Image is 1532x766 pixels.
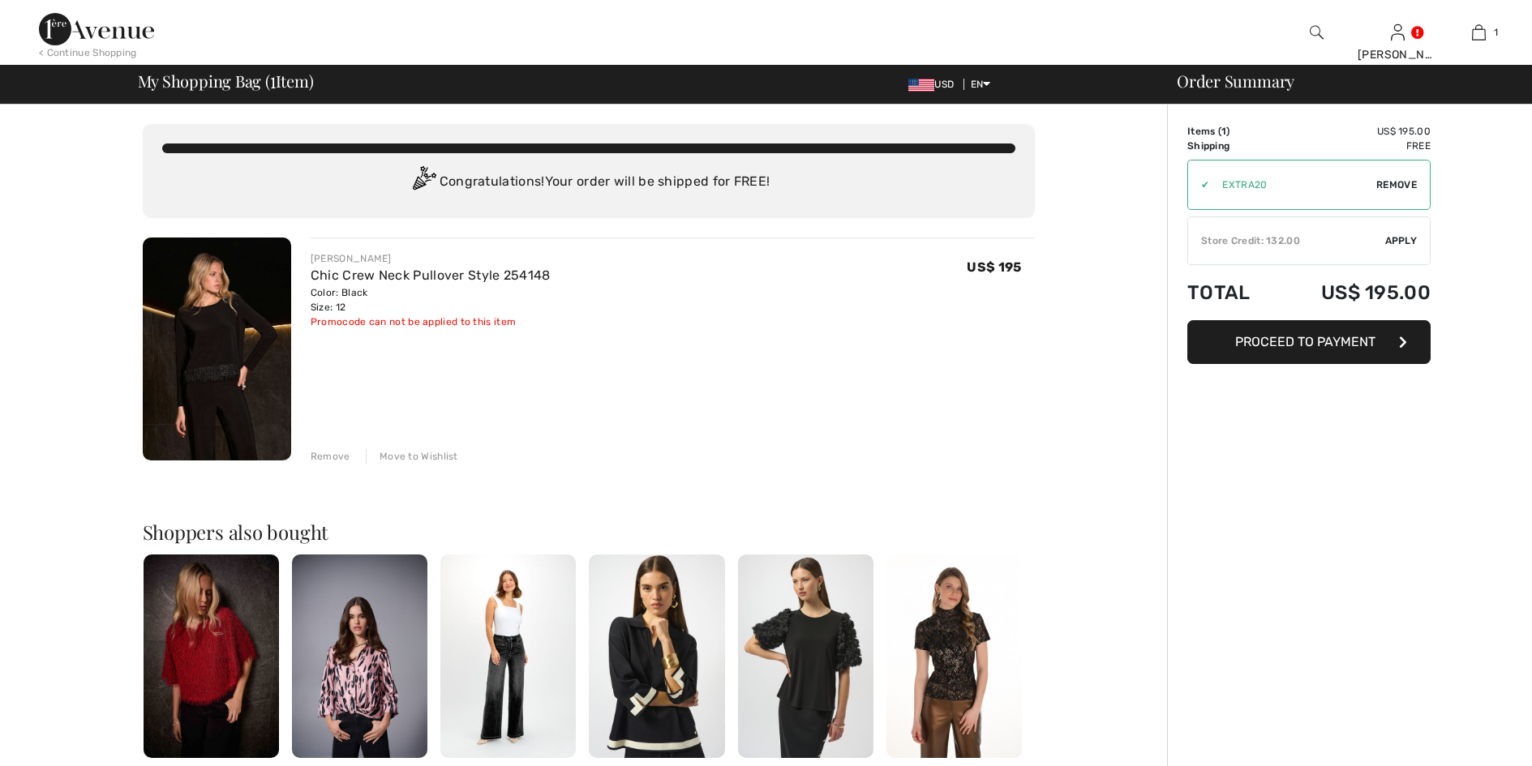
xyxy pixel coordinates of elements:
[144,554,279,758] img: Glamorous Fringe Pullover Style 254105
[39,45,137,60] div: < Continue Shopping
[1376,178,1417,192] span: Remove
[908,79,960,90] span: USD
[1188,233,1385,248] div: Store Credit: 132.00
[1209,160,1376,209] input: Promo code
[1157,73,1522,89] div: Order Summary
[1276,139,1431,153] td: Free
[311,267,551,283] a: Chic Crew Neck Pullover Style 254148
[1188,178,1209,192] div: ✔
[1385,233,1418,248] span: Apply
[967,259,1021,275] span: US$ 195
[1358,46,1437,63] div: [PERSON_NAME]
[311,315,551,329] div: Promocode can not be applied to this item
[589,554,724,758] img: Chic Hip-Length Pullover Style 253909
[138,73,314,89] span: My Shopping Bag ( Item)
[39,13,154,45] img: 1ère Avenue
[1187,320,1431,364] button: Proceed to Payment
[440,554,576,758] img: Belted Mid-Rise Jeans Style 241350
[311,251,551,266] div: [PERSON_NAME]
[143,522,1035,541] h2: Shoppers also bought
[1221,126,1226,137] span: 1
[1235,334,1375,349] span: Proceed to Payment
[1310,23,1324,42] img: search the website
[1276,124,1431,139] td: US$ 195.00
[908,79,934,92] img: US Dollar
[1494,25,1498,40] span: 1
[1187,124,1276,139] td: Items ( )
[162,166,1015,199] div: Congratulations! Your order will be shipped for FREE!
[311,449,350,464] div: Remove
[1276,265,1431,320] td: US$ 195.00
[1187,139,1276,153] td: Shipping
[407,166,440,199] img: Congratulation2.svg
[738,554,873,758] img: Floral Puff Sleeve Pullover Style 254064
[1187,265,1276,320] td: Total
[270,69,276,90] span: 1
[1439,23,1518,42] a: 1
[1391,24,1405,40] a: Sign In
[292,554,427,758] img: Animal Print Button Shirt Style 253059
[1391,23,1405,42] img: My Info
[143,238,291,460] img: Chic Crew Neck Pullover Style 254148
[311,285,551,315] div: Color: Black Size: 12
[366,449,458,464] div: Move to Wishlist
[971,79,991,90] span: EN
[886,554,1022,758] img: Floral Pullover with Jewel Embellishment Style 254321
[1472,23,1486,42] img: My Bag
